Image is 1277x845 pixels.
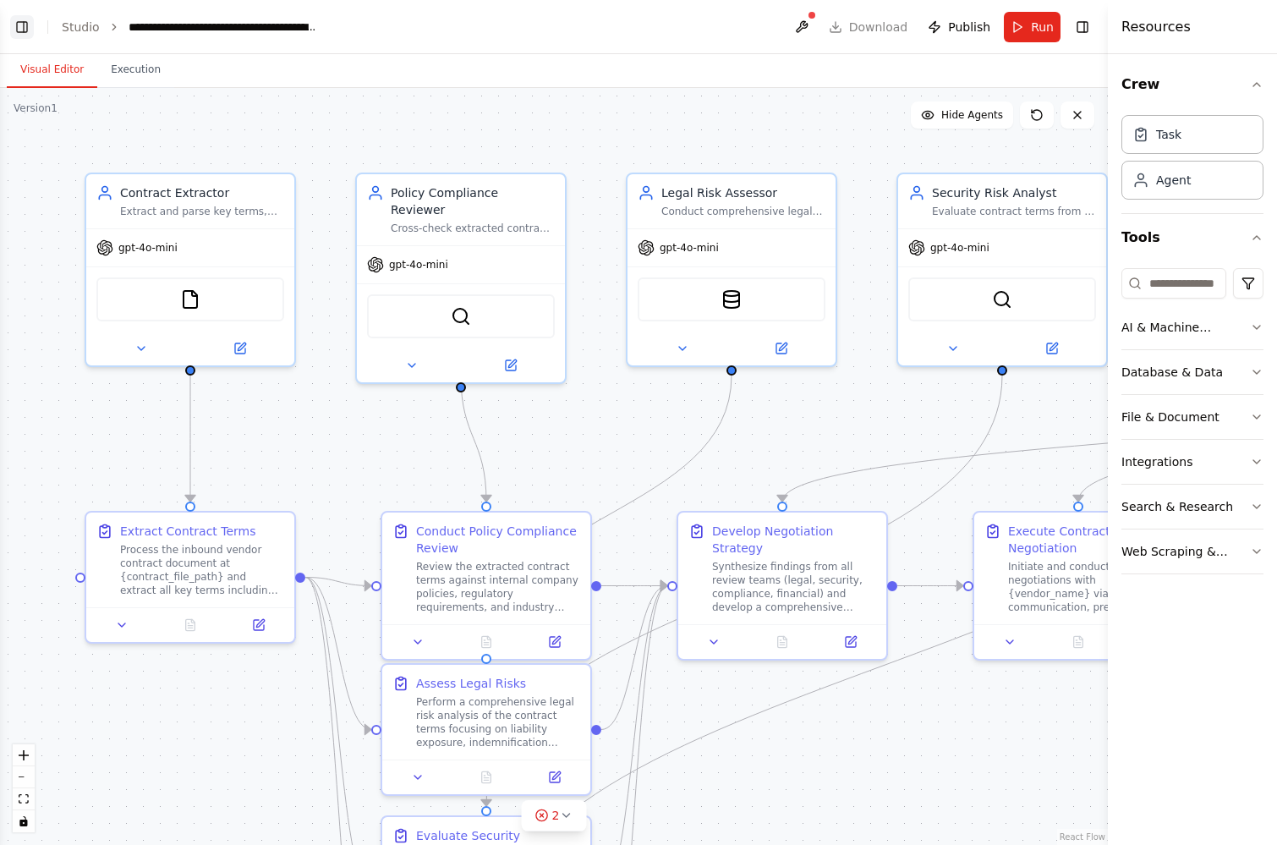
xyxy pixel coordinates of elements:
[62,19,319,36] nav: breadcrumb
[416,560,580,614] div: Review the extracted contract terms against internal company policies, regulatory requirements, a...
[1121,61,1263,108] button: Crew
[897,578,963,595] g: Edge from c2fc9773-8a72-4126-973d-178e13694c44 to 01bb5272-5a57-48f2-8119-5a429328abce
[941,108,1003,122] span: Hide Agents
[1121,17,1191,37] h4: Resources
[120,523,256,540] div: Extract Contract Terms
[973,511,1184,661] div: Execute Contract NegotiationInitiate and conduct contract negotiations with {vendor_name} via ema...
[452,376,495,502] g: Edge from acb71677-32d8-4acb-8d42-4ebfe02b7c95 to b86dee58-95a0-4f63-8c3f-064ce970d67c
[1004,12,1061,42] button: Run
[1031,19,1054,36] span: Run
[932,184,1096,201] div: Security Risk Analyst
[601,578,667,738] g: Edge from 137d599e-82e5-4e9b-b68c-4f5957b7f369 to c2fc9773-8a72-4126-973d-178e13694c44
[305,569,371,738] g: Edge from 0d45d847-7ca5-4343-8ab5-b2318e7d69c0 to 137d599e-82e5-4e9b-b68c-4f5957b7f369
[478,376,1011,806] g: Edge from feebc163-39fd-4996-b38e-b34c681cf550 to cc721a0f-348e-4ddf-af5a-d726144f99ec
[7,52,97,88] button: Visual Editor
[416,675,526,692] div: Assess Legal Risks
[180,289,200,310] img: FileReadTool
[1060,832,1105,842] a: React Flow attribution
[821,632,880,652] button: Open in side panel
[1121,453,1192,470] div: Integrations
[389,258,448,272] span: gpt-4o-mini
[992,289,1012,310] img: QdrantVectorSearchTool
[1121,261,1263,588] div: Tools
[1156,172,1191,189] div: Agent
[451,767,523,787] button: No output available
[525,632,584,652] button: Open in side panel
[1121,350,1263,394] button: Database & Data
[660,241,719,255] span: gpt-4o-mini
[601,578,667,595] g: Edge from b86dee58-95a0-4f63-8c3f-064ce970d67c to c2fc9773-8a72-4126-973d-178e13694c44
[1008,560,1172,614] div: Initiate and conduct contract negotiations with {vendor_name} via email communication, presenting...
[463,355,558,376] button: Open in side panel
[930,241,989,255] span: gpt-4o-mini
[712,523,876,557] div: Develop Negotiation Strategy
[1121,305,1263,349] button: AI & Machine Learning
[626,173,837,367] div: Legal Risk AssessorConduct comprehensive legal risk assessment of contract terms, focusing on lia...
[118,241,178,255] span: gpt-4o-mini
[1121,440,1263,484] button: Integrations
[1121,108,1263,213] div: Crew
[552,807,560,824] span: 2
[14,102,58,115] div: Version 1
[120,543,284,597] div: Process the inbound vendor contract document at {contract_file_path} and extract all key terms in...
[932,205,1096,218] div: Evaluate contract terms from a cybersecurity and data protection perspective, ensuring adequate s...
[451,306,471,326] img: QdrantVectorSearchTool
[416,523,580,557] div: Conduct Policy Compliance Review
[97,52,174,88] button: Execution
[1004,338,1099,359] button: Open in side panel
[13,766,35,788] button: zoom out
[381,511,592,661] div: Conduct Policy Compliance ReviewReview the extracted contract terms against internal company poli...
[525,767,584,787] button: Open in side panel
[712,560,876,614] div: Synthesize findings from all review teams (legal, security, compliance, financial) and develop a ...
[1071,15,1094,39] button: Hide right sidebar
[1121,409,1219,425] div: File & Document
[1121,319,1250,336] div: AI & Machine Learning
[661,205,825,218] div: Conduct comprehensive legal risk assessment of contract terms, focusing on liability, indemnifica...
[355,173,567,384] div: Policy Compliance ReviewerCross-check extracted contract terms against internal company policies ...
[381,663,592,796] div: Assess Legal RisksPerform a comprehensive legal risk analysis of the contract terms focusing on l...
[1121,214,1263,261] button: Tools
[921,12,997,42] button: Publish
[391,222,555,235] div: Cross-check extracted contract terms against internal company policies and regulatory requirement...
[911,102,1013,129] button: Hide Agents
[13,744,35,766] button: zoom in
[13,788,35,810] button: fit view
[85,511,296,644] div: Extract Contract TermsProcess the inbound vendor contract document at {contract_file_path} and ex...
[1121,543,1250,560] div: Web Scraping & Browsing
[192,338,288,359] button: Open in side panel
[896,173,1108,367] div: Security Risk AnalystEvaluate contract terms from a cybersecurity and data protection perspective...
[1121,498,1233,515] div: Search & Research
[721,289,742,310] img: CouchbaseFTSVectorSearchTool
[416,695,580,749] div: Perform a comprehensive legal risk analysis of the contract terms focusing on liability exposure,...
[182,376,199,502] g: Edge from 515cfc94-e44d-43a0-ade0-15789945873e to 0d45d847-7ca5-4343-8ab5-b2318e7d69c0
[1043,632,1115,652] button: No output available
[733,338,829,359] button: Open in side panel
[661,184,825,201] div: Legal Risk Assessor
[677,511,888,661] div: Develop Negotiation StrategySynthesize findings from all review teams (legal, security, complianc...
[62,20,100,34] a: Studio
[305,569,371,595] g: Edge from 0d45d847-7ca5-4343-8ab5-b2318e7d69c0 to b86dee58-95a0-4f63-8c3f-064ce970d67c
[1121,395,1263,439] button: File & Document
[229,615,288,635] button: Open in side panel
[1121,485,1263,529] button: Search & Research
[451,632,523,652] button: No output available
[1121,364,1223,381] div: Database & Data
[10,15,34,39] button: Show left sidebar
[120,184,284,201] div: Contract Extractor
[13,810,35,832] button: toggle interactivity
[391,184,555,218] div: Policy Compliance Reviewer
[478,376,740,654] g: Edge from b40b32e4-0424-4d3c-9808-fa24dd9e8f44 to 137d599e-82e5-4e9b-b68c-4f5957b7f369
[522,800,587,831] button: 2
[1008,523,1172,557] div: Execute Contract Negotiation
[85,173,296,367] div: Contract ExtractorExtract and parse key terms, clauses, and metadata from inbound vendor contract...
[13,744,35,832] div: React Flow controls
[948,19,990,36] span: Publish
[747,632,819,652] button: No output available
[120,205,284,218] div: Extract and parse key terms, clauses, and metadata from inbound vendor contracts including pricin...
[1156,126,1181,143] div: Task
[1121,529,1263,573] button: Web Scraping & Browsing
[155,615,227,635] button: No output available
